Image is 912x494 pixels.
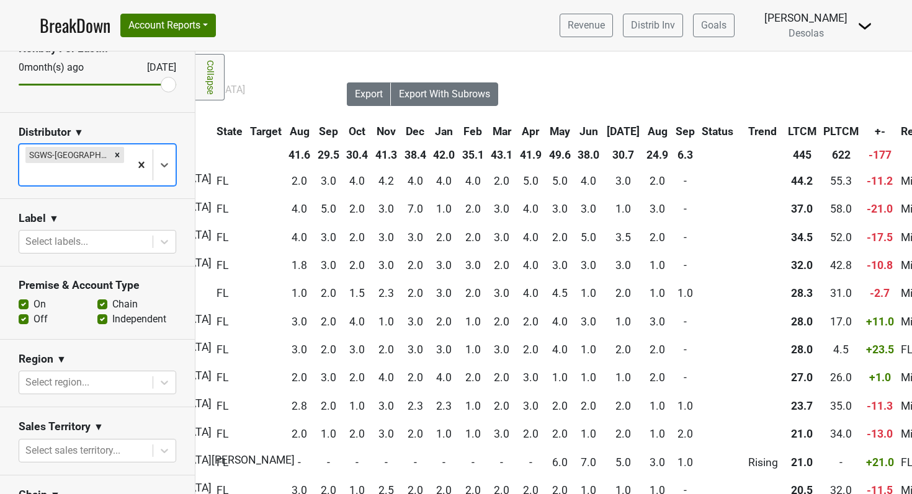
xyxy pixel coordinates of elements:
[552,175,568,187] span: 5.0
[875,125,885,138] span: +-
[791,231,813,244] span: 34.5
[644,144,672,166] th: 24.9
[552,343,568,356] span: 4.0
[349,259,365,271] span: 2.0
[494,400,509,412] span: 2.0
[820,120,862,143] th: PLTCM: activate to sort column ascending
[321,287,336,299] span: 2.0
[560,14,613,37] a: Revenue
[247,120,285,143] th: Target: activate to sort column ascending
[604,120,643,143] th: Jul: activate to sort column ascending
[615,343,631,356] span: 2.0
[298,456,301,469] span: -
[650,428,665,440] span: 1.0
[321,371,336,384] span: 3.0
[217,456,228,469] span: FL
[839,456,843,469] span: -
[349,175,365,187] span: 4.0
[436,231,452,244] span: 2.0
[344,144,372,166] th: 30.4
[74,125,84,140] span: ▼
[684,231,687,244] span: -
[581,287,596,299] span: 1.0
[494,343,509,356] span: 3.0
[581,456,596,469] span: 7.0
[552,371,568,384] span: 1.0
[745,449,784,475] td: Rising
[791,203,813,215] span: 37.0
[615,231,631,244] span: 3.5
[349,343,365,356] span: 3.0
[436,428,452,440] span: 1.0
[574,120,602,143] th: Jun: activate to sort column ascending
[217,428,228,440] span: FL
[581,203,596,215] span: 3.0
[321,428,336,440] span: 1.0
[408,343,423,356] span: 3.0
[19,279,176,292] h3: Premise & Account Type
[355,88,383,100] span: Export
[791,343,813,356] span: 28.0
[830,428,852,440] span: 34.0
[436,343,452,356] span: 3.0
[19,126,71,139] h3: Distributor
[465,371,481,384] span: 2.0
[494,203,509,215] span: 3.0
[867,175,893,187] span: -11.2
[436,400,452,412] span: 2.3
[488,120,516,143] th: Mar: activate to sort column ascending
[408,400,423,412] span: 2.3
[378,203,394,215] span: 3.0
[833,343,849,356] span: 4.5
[869,371,891,384] span: +1.0
[523,287,539,299] span: 4.0
[56,352,66,367] span: ▼
[408,315,423,328] span: 3.0
[677,400,693,412] span: 1.0
[372,120,400,143] th: Nov: activate to sort column ascending
[677,287,693,299] span: 1.0
[650,315,665,328] span: 3.0
[430,120,458,143] th: Jan: activate to sort column ascending
[436,259,452,271] span: 3.0
[25,147,110,163] div: SGWS-[GEOGRAPHIC_DATA]
[785,120,820,143] th: LTCM: activate to sort column ascending
[34,297,46,312] label: On
[623,14,683,37] a: Distrib Inv
[523,315,539,328] span: 2.0
[830,203,852,215] span: 58.0
[292,259,307,271] span: 1.8
[217,259,228,271] span: FL
[830,371,852,384] span: 26.0
[867,203,893,215] span: -21.0
[494,315,509,328] span: 2.0
[217,315,228,328] span: FL
[650,343,665,356] span: 2.0
[650,371,665,384] span: 2.0
[494,259,509,271] span: 2.0
[517,120,545,143] th: Apr: activate to sort column ascending
[615,175,631,187] span: 3.0
[494,175,509,187] span: 2.0
[867,428,893,440] span: -13.0
[581,371,596,384] span: 1.0
[789,27,824,39] span: Desolas
[791,315,813,328] span: 28.0
[378,231,394,244] span: 3.0
[321,315,336,328] span: 2.0
[472,456,475,469] span: -
[292,343,307,356] span: 3.0
[650,287,665,299] span: 1.0
[650,231,665,244] span: 2.0
[107,454,295,466] span: [GEOGRAPHIC_DATA][PERSON_NAME]
[292,203,307,215] span: 4.0
[217,400,228,412] span: FL
[19,212,46,225] h3: Label
[378,315,394,328] span: 1.0
[408,203,423,215] span: 7.0
[372,144,400,166] th: 41.3
[349,231,365,244] span: 2.0
[764,10,847,26] div: [PERSON_NAME]
[344,120,372,143] th: Oct: activate to sort column ascending
[19,60,117,75] div: 0 month(s) ago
